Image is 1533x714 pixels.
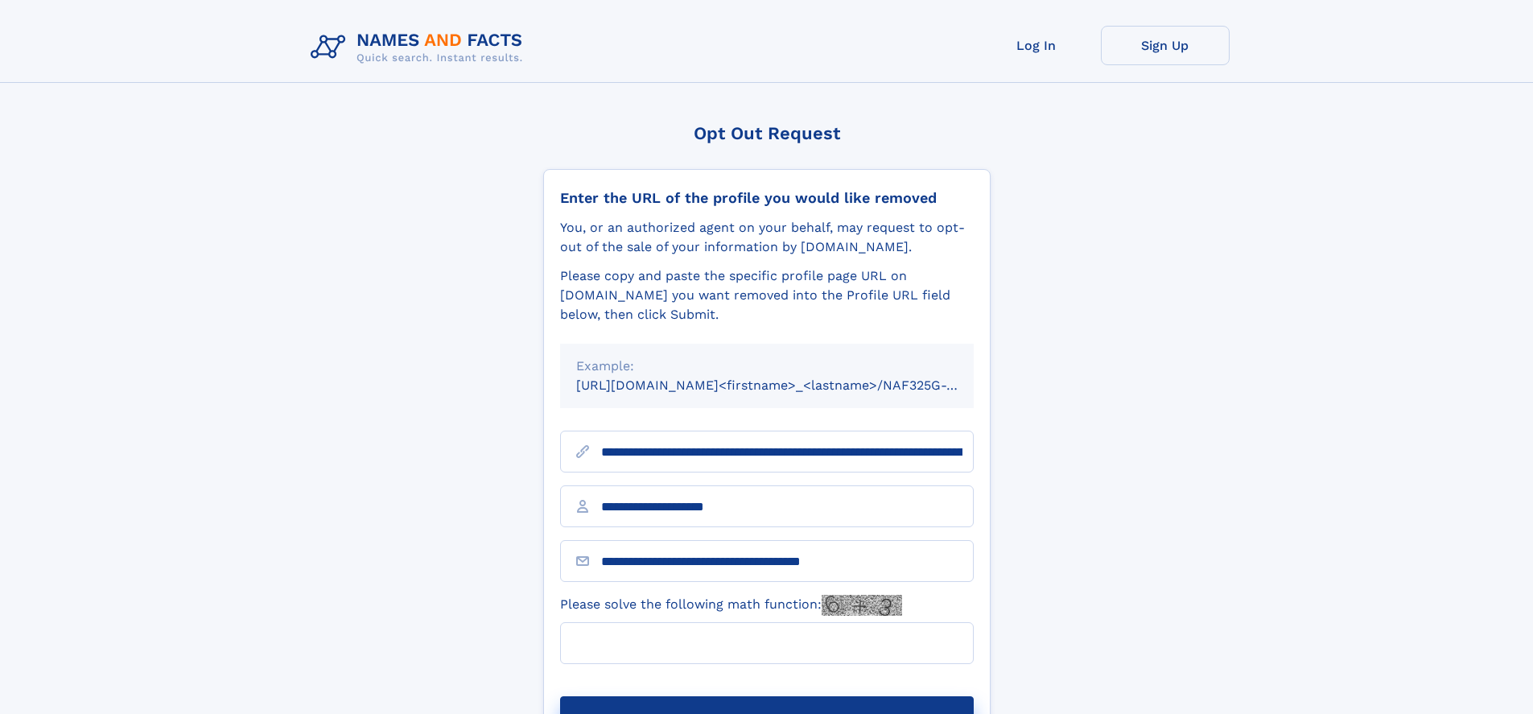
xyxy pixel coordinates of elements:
a: Sign Up [1101,26,1230,65]
div: Enter the URL of the profile you would like removed [560,189,974,207]
div: Opt Out Request [543,123,991,143]
small: [URL][DOMAIN_NAME]<firstname>_<lastname>/NAF325G-xxxxxxxx [576,378,1004,393]
label: Please solve the following math function: [560,595,902,616]
div: You, or an authorized agent on your behalf, may request to opt-out of the sale of your informatio... [560,218,974,257]
img: Logo Names and Facts [304,26,536,69]
a: Log In [972,26,1101,65]
div: Please copy and paste the specific profile page URL on [DOMAIN_NAME] you want removed into the Pr... [560,266,974,324]
div: Example: [576,357,958,376]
